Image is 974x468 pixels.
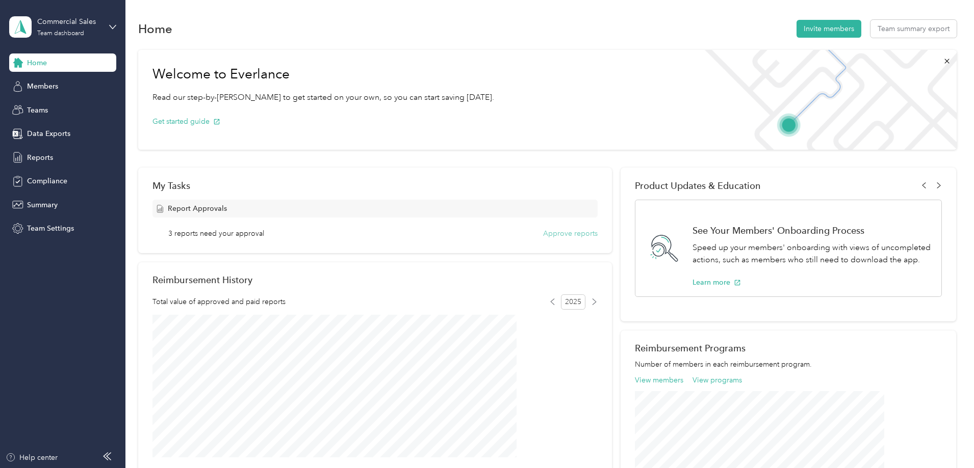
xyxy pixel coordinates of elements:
[168,228,264,239] span: 3 reports need your approval
[635,375,683,386] button: View members
[27,58,47,68] span: Home
[635,180,761,191] span: Product Updates & Education
[797,20,861,38] button: Invite members
[37,16,101,27] div: Commercial Sales
[695,50,956,150] img: Welcome to everlance
[693,225,931,236] h1: See Your Members' Onboarding Process
[27,200,58,210] span: Summary
[138,23,172,34] h1: Home
[870,20,957,38] button: Team summary export
[693,375,742,386] button: View programs
[635,359,942,370] p: Number of members in each reimbursement program.
[27,81,58,92] span: Members
[561,294,585,310] span: 2025
[152,66,494,82] h1: Welcome to Everlance
[152,91,494,104] p: Read our step-by-[PERSON_NAME] to get started on your own, so you can start saving [DATE].
[27,223,74,234] span: Team Settings
[635,343,942,353] h2: Reimbursement Programs
[27,152,53,163] span: Reports
[693,241,931,266] p: Speed up your members' onboarding with views of uncompleted actions, such as members who still ne...
[693,277,741,288] button: Learn more
[27,105,48,116] span: Teams
[917,411,974,468] iframe: Everlance-gr Chat Button Frame
[168,203,227,214] span: Report Approvals
[6,452,58,463] button: Help center
[27,176,67,186] span: Compliance
[37,31,84,37] div: Team dashboard
[152,296,286,307] span: Total value of approved and paid reports
[27,128,70,139] span: Data Exports
[152,116,220,127] button: Get started guide
[152,274,252,285] h2: Reimbursement History
[543,228,598,239] button: Approve reports
[152,180,598,191] div: My Tasks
